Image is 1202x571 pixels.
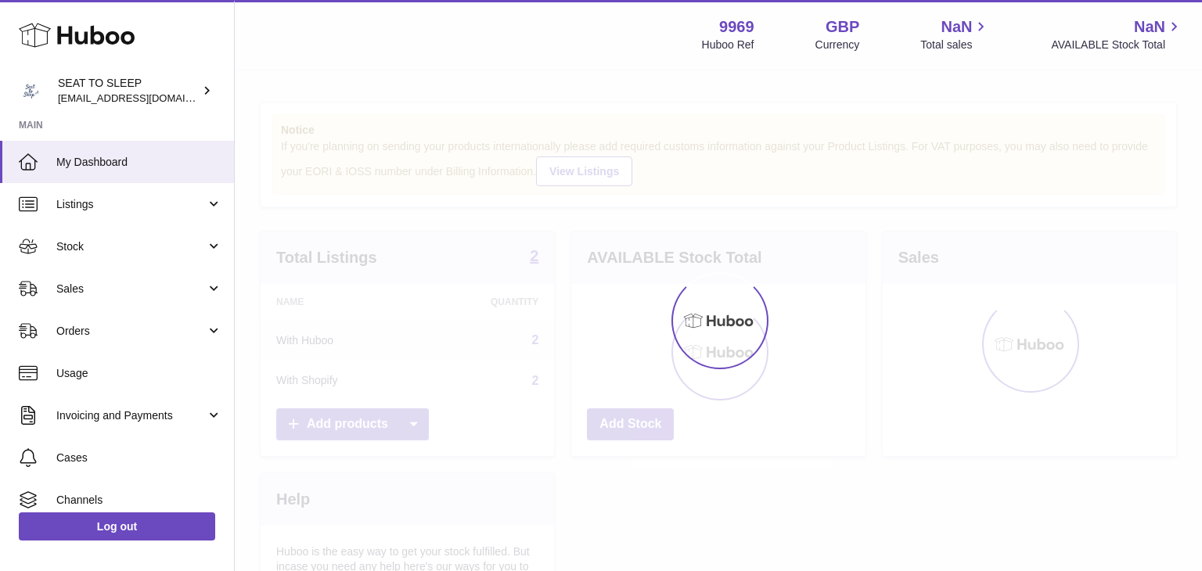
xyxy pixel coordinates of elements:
span: Usage [56,366,222,381]
span: AVAILABLE Stock Total [1051,38,1183,52]
div: Currency [815,38,860,52]
span: [EMAIL_ADDRESS][DOMAIN_NAME] [58,92,230,104]
div: Huboo Ref [702,38,754,52]
span: Invoicing and Payments [56,408,206,423]
a: Log out [19,512,215,540]
a: NaN Total sales [920,16,990,52]
span: Stock [56,239,206,254]
span: Channels [56,493,222,508]
div: SEAT TO SLEEP [58,76,199,106]
span: NaN [941,16,972,38]
span: Total sales [920,38,990,52]
span: Sales [56,282,206,296]
span: Orders [56,324,206,339]
span: Listings [56,197,206,212]
span: Cases [56,451,222,465]
img: internalAdmin-9969@internal.huboo.com [19,79,42,102]
a: NaN AVAILABLE Stock Total [1051,16,1183,52]
span: My Dashboard [56,155,222,170]
span: NaN [1134,16,1165,38]
strong: 9969 [719,16,754,38]
strong: GBP [826,16,859,38]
